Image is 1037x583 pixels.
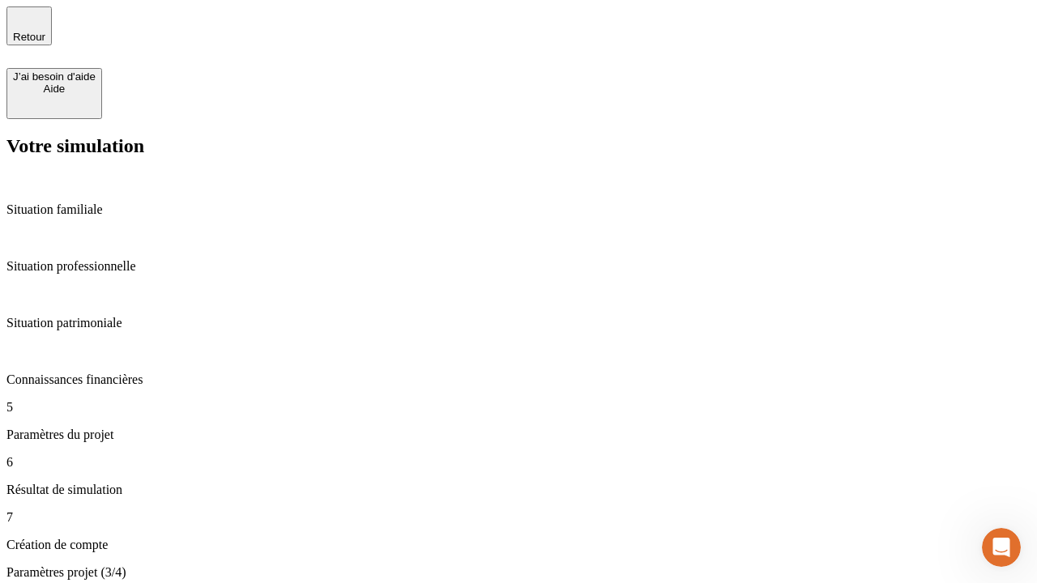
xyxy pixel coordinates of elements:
p: 6 [6,455,1031,470]
p: 7 [6,510,1031,525]
h2: Votre simulation [6,135,1031,157]
div: Aide [13,83,96,95]
p: Paramètres du projet [6,428,1031,442]
p: Situation familiale [6,202,1031,217]
div: J’ai besoin d'aide [13,70,96,83]
p: Paramètres projet (3/4) [6,565,1031,580]
p: Situation patrimoniale [6,316,1031,330]
p: 5 [6,400,1031,415]
iframe: Intercom live chat [982,528,1021,567]
button: J’ai besoin d'aideAide [6,68,102,119]
p: Situation professionnelle [6,259,1031,274]
p: Résultat de simulation [6,483,1031,497]
p: Création de compte [6,538,1031,552]
span: Retour [13,31,45,43]
button: Retour [6,6,52,45]
p: Connaissances financières [6,372,1031,387]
